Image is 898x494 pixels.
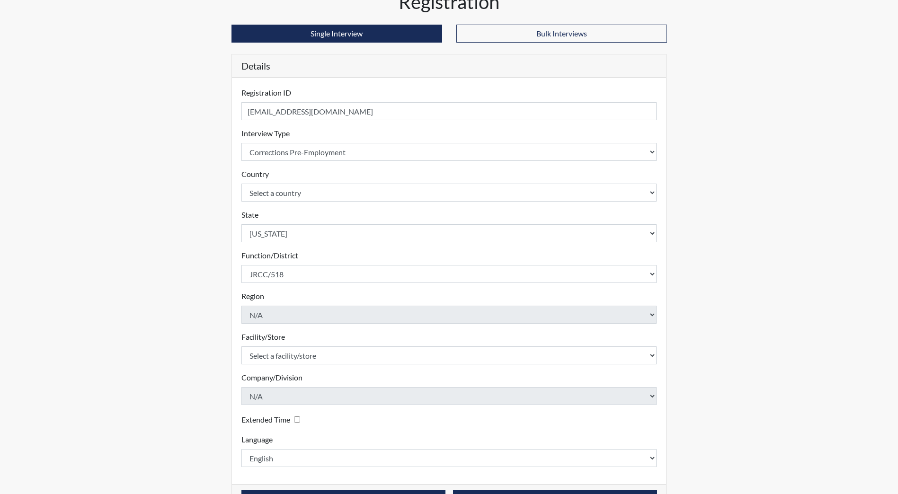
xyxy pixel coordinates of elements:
[241,372,302,383] label: Company/Division
[241,128,290,139] label: Interview Type
[456,25,667,43] button: Bulk Interviews
[241,250,298,261] label: Function/District
[241,168,269,180] label: Country
[241,414,290,425] label: Extended Time
[232,54,667,78] h5: Details
[241,413,304,426] div: Checking this box will provide the interviewee with an accomodation of extra time to answer each ...
[241,434,273,445] label: Language
[241,291,264,302] label: Region
[241,87,291,98] label: Registration ID
[241,209,258,221] label: State
[241,102,657,120] input: Insert a Registration ID, which needs to be a unique alphanumeric value for each interviewee
[241,331,285,343] label: Facility/Store
[231,25,442,43] button: Single Interview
